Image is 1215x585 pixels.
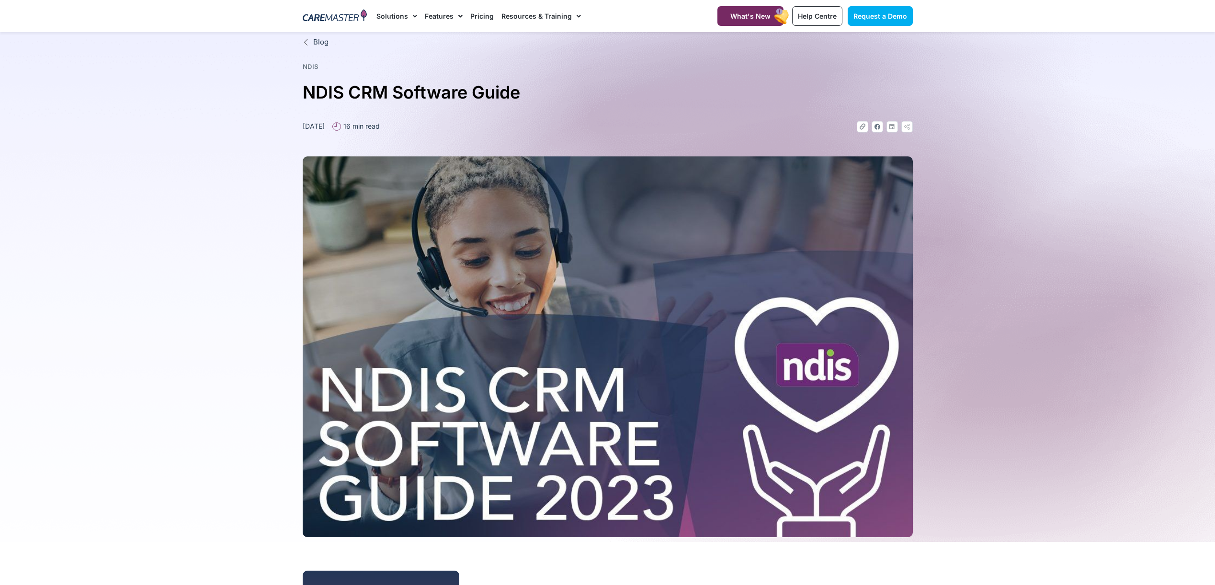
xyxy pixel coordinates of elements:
time: [DATE] [303,122,325,130]
a: Request a Demo [848,6,913,26]
span: What's New [730,12,771,20]
a: Help Centre [792,6,842,26]
a: Blog [303,37,913,48]
span: Help Centre [798,12,837,20]
a: What's New [717,6,784,26]
img: CareMaster Logo [303,9,367,23]
h1: NDIS CRM Software Guide [303,78,913,107]
a: NDIS [303,63,318,70]
span: Request a Demo [853,12,907,20]
span: Blog [311,37,329,48]
span: 16 min read [341,121,380,131]
img: As an NDIS Provider, the CareMaster NDIS CRM Software Guide is an invaluable resource for selecti... [303,156,913,537]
